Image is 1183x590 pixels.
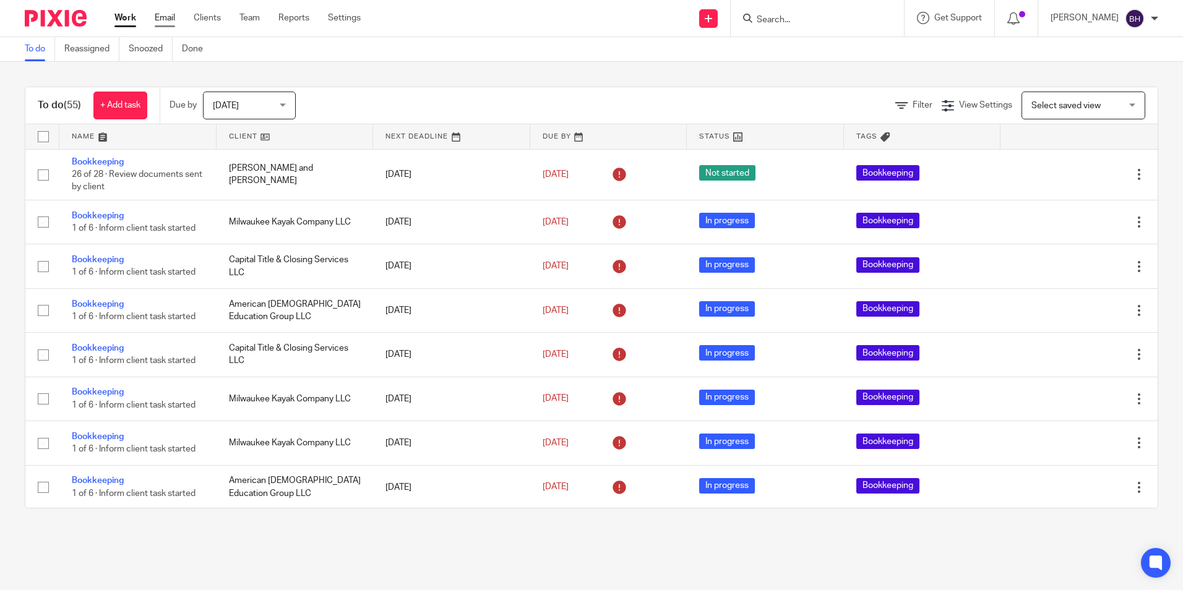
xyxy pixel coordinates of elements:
td: [DATE] [373,200,530,244]
a: Reports [278,12,309,24]
a: Bookkeeping [72,344,124,353]
span: Bookkeeping [856,301,919,317]
span: [DATE] [543,350,569,359]
span: In progress [699,434,755,449]
a: Snoozed [129,37,173,61]
span: In progress [699,390,755,405]
span: Bookkeeping [856,434,919,449]
span: 1 of 6 · Inform client task started [72,445,196,453]
td: Capital Title & Closing Services LLC [217,333,374,377]
span: Bookkeeping [856,345,919,361]
td: [DATE] [373,421,530,465]
input: Search [755,15,867,26]
span: In progress [699,345,755,361]
span: Not started [699,165,755,181]
a: Bookkeeping [72,158,124,166]
h1: To do [38,99,81,112]
td: Capital Title & Closing Services LLC [217,244,374,288]
span: [DATE] [543,483,569,492]
span: Bookkeeping [856,478,919,494]
span: Bookkeeping [856,213,919,228]
span: Filter [913,101,932,109]
span: Bookkeeping [856,257,919,273]
span: 1 of 6 · Inform client task started [72,401,196,409]
span: [DATE] [543,262,569,270]
span: Bookkeeping [856,165,919,181]
span: [DATE] [213,101,239,110]
td: Milwaukee Kayak Company LLC [217,377,374,421]
span: [DATE] [543,438,569,447]
a: Bookkeeping [72,388,124,396]
span: [DATE] [543,395,569,403]
span: In progress [699,478,755,494]
span: Tags [856,133,877,140]
span: 1 of 6 · Inform client task started [72,224,196,233]
a: Bookkeeping [72,432,124,441]
span: 1 of 6 · Inform client task started [72,268,196,277]
td: Milwaukee Kayak Company LLC [217,421,374,465]
a: Email [155,12,175,24]
td: American [DEMOGRAPHIC_DATA] Education Group LLC [217,465,374,509]
img: Pixie [25,10,87,27]
span: [DATE] [543,170,569,179]
span: In progress [699,213,755,228]
td: [DATE] [373,465,530,509]
td: [DATE] [373,244,530,288]
td: Milwaukee Kayak Company LLC [217,200,374,244]
td: [DATE] [373,333,530,377]
img: svg%3E [1125,9,1145,28]
td: [DATE] [373,149,530,200]
td: [PERSON_NAME] and [PERSON_NAME] [217,149,374,200]
p: [PERSON_NAME] [1051,12,1119,24]
span: 1 of 6 · Inform client task started [72,312,196,321]
td: [DATE] [373,377,530,421]
a: Clients [194,12,221,24]
td: American [DEMOGRAPHIC_DATA] Education Group LLC [217,288,374,332]
span: [DATE] [543,306,569,315]
span: View Settings [959,101,1012,109]
a: Bookkeeping [72,476,124,485]
a: Bookkeeping [72,255,124,264]
span: 26 of 28 · Review documents sent by client [72,170,202,192]
a: Done [182,37,212,61]
span: [DATE] [543,218,569,226]
a: Settings [328,12,361,24]
td: [DATE] [373,288,530,332]
a: Bookkeeping [72,300,124,309]
span: Get Support [934,14,982,22]
a: Team [239,12,260,24]
span: 1 of 6 · Inform client task started [72,489,196,498]
a: Reassigned [64,37,119,61]
span: In progress [699,301,755,317]
span: Bookkeeping [856,390,919,405]
span: In progress [699,257,755,273]
span: Select saved view [1031,101,1101,110]
a: Bookkeeping [72,212,124,220]
a: Work [114,12,136,24]
span: (55) [64,100,81,110]
span: 1 of 6 · Inform client task started [72,357,196,366]
a: To do [25,37,55,61]
p: Due by [170,99,197,111]
a: + Add task [93,92,147,119]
